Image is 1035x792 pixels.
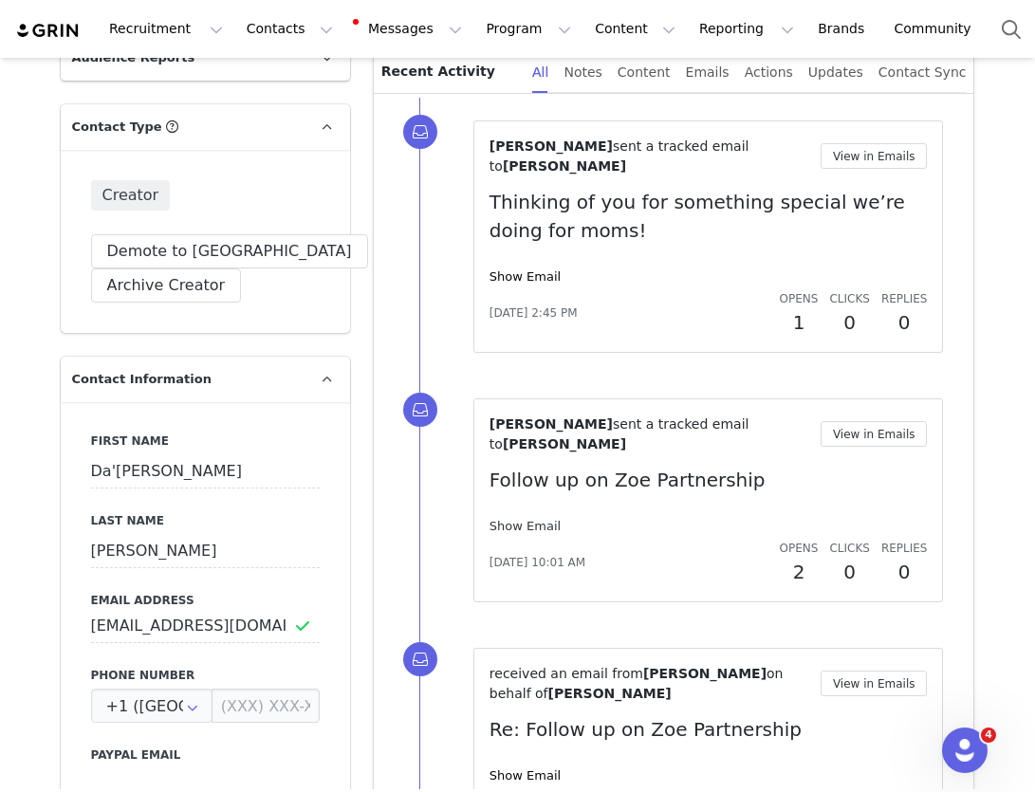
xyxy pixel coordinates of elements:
[490,304,578,322] span: [DATE] 2:45 PM
[821,421,928,447] button: View in Emails
[91,746,320,764] label: Paypal Email
[806,8,881,50] a: Brands
[91,592,320,609] label: Email Address
[548,686,672,701] span: [PERSON_NAME]
[72,48,195,67] span: Audience Reports
[490,416,749,451] span: sent a tracked email to
[345,8,473,50] button: Messages
[583,8,687,50] button: Content
[98,8,234,50] button: Recruitment
[91,180,171,211] span: Creator
[780,558,819,586] h2: 2
[490,666,643,681] span: received an email from
[883,8,991,50] a: Community
[490,416,613,432] span: [PERSON_NAME]
[490,466,928,494] p: Follow up on Zoe Partnership
[490,138,613,154] span: [PERSON_NAME]
[91,433,320,450] label: First Name
[878,51,967,94] div: Contact Sync
[829,292,869,305] span: Clicks
[490,188,928,245] p: Thinking of you for something special we’re doing for moms!
[91,234,368,268] button: Demote to [GEOGRAPHIC_DATA]
[91,609,320,643] input: Email Address
[490,715,928,744] p: Re: Follow up on Zoe Partnership
[91,667,320,684] label: Phone Number
[942,728,988,773] iframe: Intercom live chat
[780,542,819,555] span: Opens
[881,308,928,337] h2: 0
[686,51,730,94] div: Emails
[72,370,212,389] span: Contact Information
[474,8,582,50] button: Program
[688,8,805,50] button: Reporting
[91,512,320,529] label: Last Name
[8,8,403,23] p: 1.9M on TikTok but won't let me add it. [URL][DOMAIN_NAME]
[881,292,928,305] span: Replies
[490,666,784,701] span: on behalf of
[490,519,561,533] a: Show Email
[503,436,626,451] span: [PERSON_NAME]
[821,671,928,696] button: View in Emails
[91,689,213,723] div: United States
[490,554,585,571] span: [DATE] 10:01 AM
[618,51,671,94] div: Content
[780,292,819,305] span: Opens
[564,51,601,94] div: Notes
[72,118,162,137] span: Contact Type
[780,308,819,337] h2: 1
[91,689,213,723] input: Country
[15,22,82,40] img: grin logo
[643,666,767,681] span: [PERSON_NAME]
[990,8,1032,50] button: Search
[235,8,344,50] button: Contacts
[829,558,869,586] h2: 0
[981,728,996,743] span: 4
[881,542,928,555] span: Replies
[381,51,517,93] p: Recent Activity
[490,269,561,284] a: Show Email
[91,268,242,303] button: Archive Creator
[212,689,320,723] input: (XXX) XXX-XXXX
[881,558,928,586] h2: 0
[821,143,928,169] button: View in Emails
[490,768,561,783] a: Show Email
[532,51,548,94] div: All
[808,51,863,94] div: Updates
[745,51,793,94] div: Actions
[490,138,749,174] span: sent a tracked email to
[829,308,869,337] h2: 0
[829,542,869,555] span: Clicks
[503,158,626,174] span: [PERSON_NAME]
